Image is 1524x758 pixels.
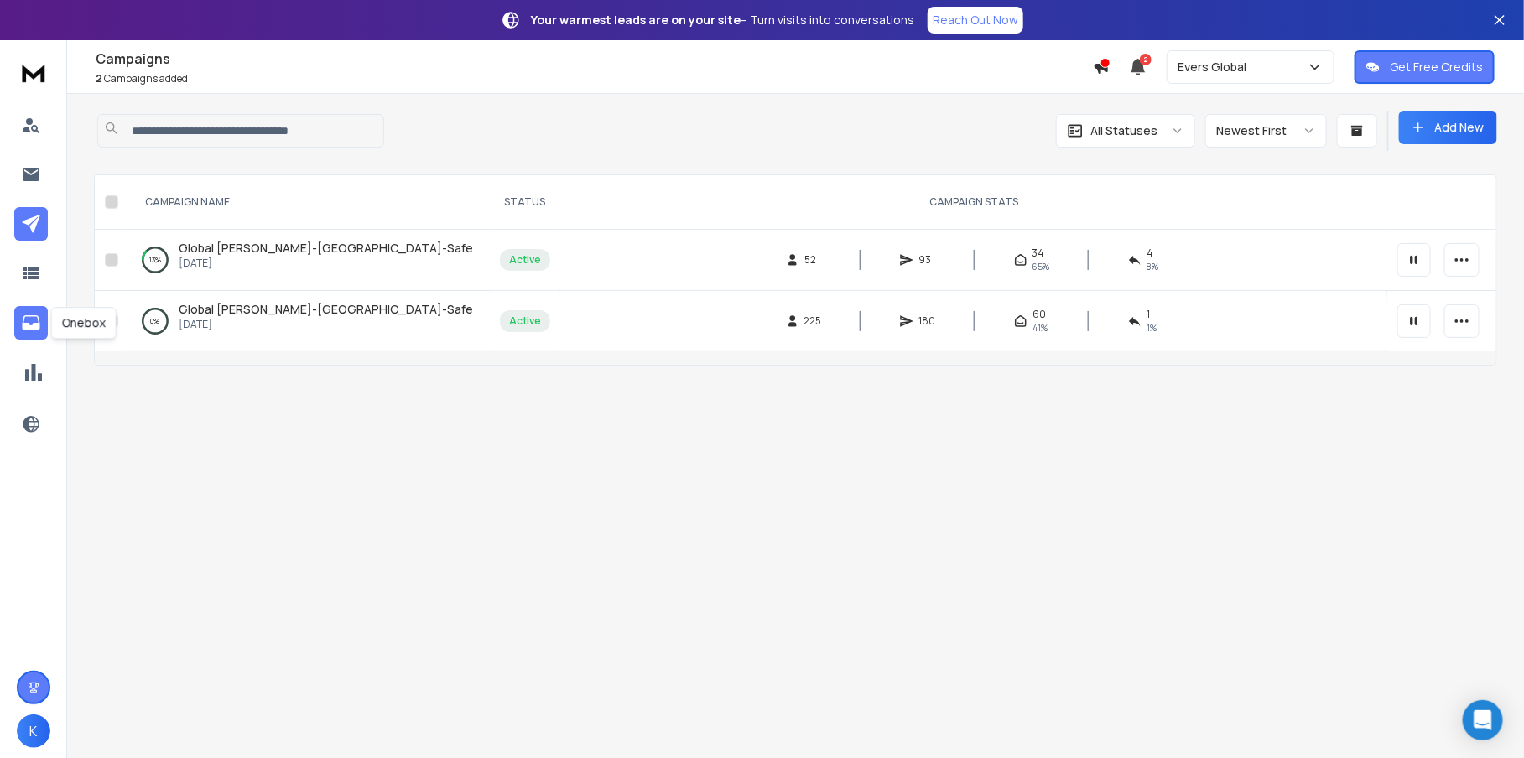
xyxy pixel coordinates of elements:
[1147,321,1157,335] span: 1 %
[509,314,541,328] div: Active
[1140,54,1152,65] span: 2
[560,175,1387,230] th: CAMPAIGN STATS
[928,7,1023,34] a: Reach Out Now
[1205,114,1327,148] button: Newest First
[1032,308,1046,321] span: 60
[531,12,914,29] p: – Turn visits into conversations
[1147,247,1153,260] span: 4
[96,72,1093,86] p: Campaigns added
[51,307,117,339] div: Onebox
[179,257,473,270] p: [DATE]
[179,318,473,331] p: [DATE]
[918,314,935,328] span: 180
[125,291,490,352] td: 0%Global [PERSON_NAME]-[GEOGRAPHIC_DATA]-Safe[DATE]
[96,49,1093,69] h1: Campaigns
[179,301,473,318] a: Global [PERSON_NAME]-[GEOGRAPHIC_DATA]-Safe
[1355,50,1495,84] button: Get Free Credits
[151,313,160,330] p: 0 %
[1147,260,1158,273] span: 8 %
[490,175,560,230] th: STATUS
[179,240,473,257] a: Global [PERSON_NAME]-[GEOGRAPHIC_DATA]-Safe
[1032,321,1048,335] span: 41 %
[1463,700,1503,740] div: Open Intercom Messenger
[1390,59,1483,75] p: Get Free Credits
[17,57,50,88] img: logo
[125,175,490,230] th: CAMPAIGN NAME
[125,230,490,291] td: 13%Global [PERSON_NAME]-[GEOGRAPHIC_DATA]-Safe[DATE]
[1032,247,1045,260] span: 34
[17,714,50,748] button: K
[179,301,473,317] span: Global [PERSON_NAME]-[GEOGRAPHIC_DATA]-Safe
[96,71,102,86] span: 2
[1032,260,1050,273] span: 65 %
[1399,111,1497,144] button: Add New
[933,12,1018,29] p: Reach Out Now
[531,12,741,28] strong: Your warmest leads are on your site
[1090,122,1157,139] p: All Statuses
[1147,308,1150,321] span: 1
[1178,59,1253,75] p: Evers Global
[509,253,541,267] div: Active
[918,253,935,267] span: 93
[179,240,473,256] span: Global [PERSON_NAME]-[GEOGRAPHIC_DATA]-Safe
[149,252,161,268] p: 13 %
[804,314,822,328] span: 225
[804,253,821,267] span: 52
